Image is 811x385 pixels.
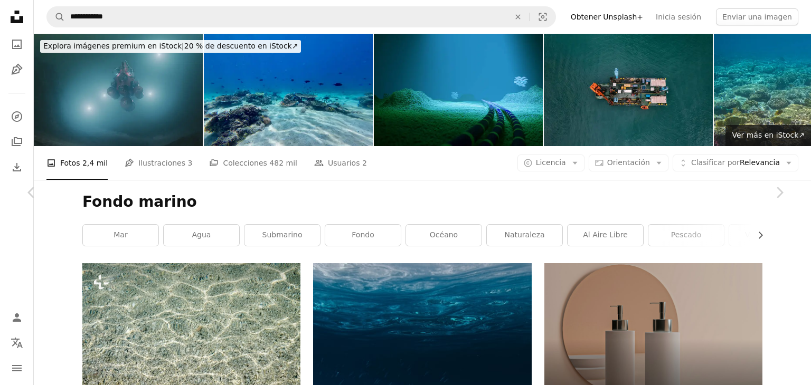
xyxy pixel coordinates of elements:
a: Agua [164,225,239,246]
span: Ver más en iStock ↗ [732,131,805,139]
button: Enviar una imagen [716,8,798,25]
a: Vida marina [729,225,805,246]
span: Explora imágenes premium en iStock | [43,42,184,50]
a: Colecciones [6,131,27,152]
a: Siguiente [748,142,811,243]
span: 20 % de descuento en iStock ↗ [43,42,298,50]
a: naturaleza [487,225,562,246]
a: océano [406,225,482,246]
button: Licencia [517,155,584,171]
img: Imagen conceptual de la exploración oceánica submarina profunda con submarino [34,34,203,146]
span: 3 [187,157,192,169]
span: 482 mil [269,157,297,169]
a: mar [83,225,158,246]
img: Fondo arenoso en un mar tropical bajo el agua. [204,34,373,146]
a: Ver más en iStock↗ [725,125,811,146]
img: Undersea fiber optic cables [374,34,543,146]
a: Ilustraciones 3 [125,146,192,180]
form: Encuentra imágenes en todo el sitio [46,6,556,27]
button: Borrar [506,7,530,27]
span: Relevancia [691,158,780,168]
img: Marine Construction Platform With Excavator Digs the Seabed [544,34,713,146]
button: Idioma [6,332,27,353]
a: Explora imágenes premium en iStock|20 % de descuento en iStock↗ [34,34,307,59]
a: Una vista de cerca del agua y la arena [82,331,300,340]
a: Iniciar sesión / Registrarse [6,307,27,328]
button: Clasificar porRelevancia [673,155,798,171]
a: Fotos [6,34,27,55]
span: Orientación [607,158,650,167]
button: Menú [6,358,27,379]
a: Ilustraciones [6,59,27,80]
button: Búsqueda visual [530,7,555,27]
button: Orientación [589,155,668,171]
a: Inicia sesión [649,8,708,25]
a: Explorar [6,106,27,127]
a: pescado [648,225,724,246]
a: Obtener Unsplash+ [564,8,649,25]
a: Colecciones 482 mil [209,146,297,180]
button: Buscar en Unsplash [47,7,65,27]
h1: Fondo marino [82,192,762,211]
a: fondo [325,225,401,246]
span: Licencia [536,158,566,167]
a: al aire libre [568,225,643,246]
a: Usuarios 2 [314,146,367,180]
a: submarino [244,225,320,246]
span: Clasificar por [691,158,740,167]
span: 2 [362,157,367,169]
